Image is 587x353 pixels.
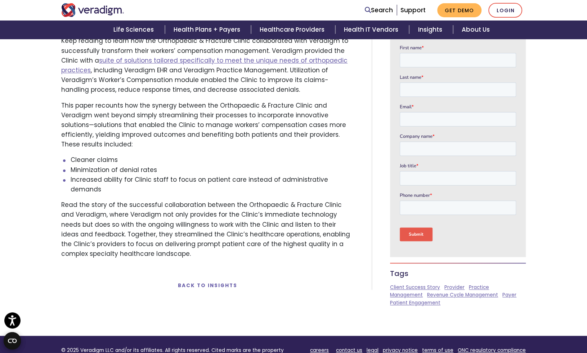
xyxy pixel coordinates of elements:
a: About Us [453,21,498,39]
img: Veradigm logo [61,3,124,17]
iframe: Drift Chat Widget [449,302,578,344]
a: Login [488,3,522,18]
a: Support [400,6,426,14]
iframe: Form 0 [400,45,516,247]
a: suite of solutions tailored specifically to meet the unique needs of orthopaedic practices [61,56,348,74]
a: Payer [502,292,516,299]
a: Provider [444,284,465,291]
a: Patient Engagement [390,299,440,306]
a: Revenue Cycle Management [427,292,498,299]
li: Cleaner claims [71,155,354,165]
li: Increased ability for Clinic staff to focus on patient care instead of administrative demands [71,175,354,194]
button: Open CMP widget [4,332,21,349]
a: Back to Insights [178,282,237,289]
p: Read the story of the successful collaboration between the Orthopaedic & Fracture Clinic and Vera... [61,200,354,259]
p: This paper recounts how the synergy between the Orthopaedic & Fracture Clinic and Veradigm went b... [61,101,354,150]
a: Client Success Story [390,284,440,291]
a: Practice Management [390,284,489,299]
li: Minimization of denial rates [71,165,354,175]
a: Search [365,5,393,15]
a: Life Sciences [105,21,165,39]
a: Health Plans + Payers [165,21,251,39]
h5: Tags [390,269,526,278]
p: Keep reading to learn how the Orthopaedic & Fracture Clinic collaborated with Veradigm to success... [61,36,354,95]
a: Healthcare Providers [251,21,335,39]
a: Get Demo [437,3,481,17]
a: Health IT Vendors [335,21,409,39]
a: Insights [409,21,453,39]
